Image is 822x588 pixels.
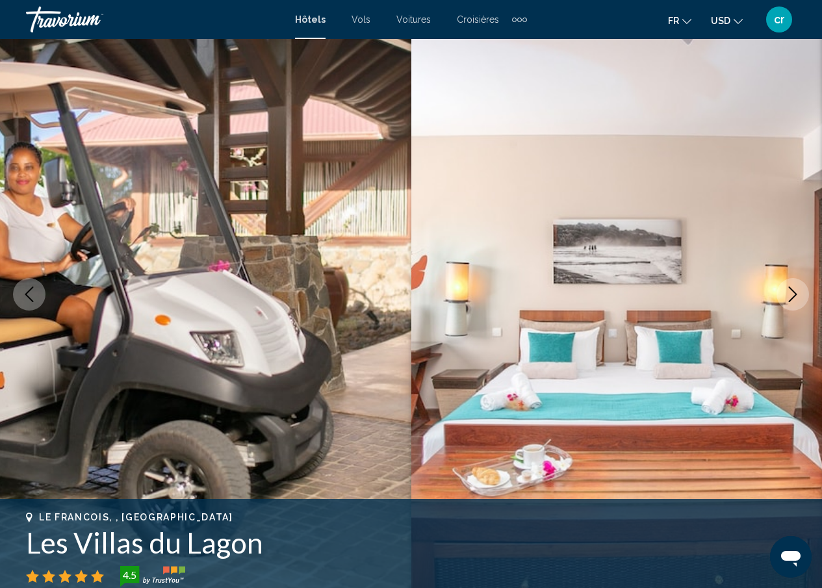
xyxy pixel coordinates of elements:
[457,14,499,25] a: Croisières
[777,278,809,311] button: Next image
[711,11,743,30] button: Change currency
[352,14,370,25] a: Vols
[762,6,796,33] button: User Menu
[668,11,691,30] button: Change language
[39,512,233,522] span: Le Francois, , [GEOGRAPHIC_DATA]
[26,526,796,559] h1: Les Villas du Lagon
[774,13,785,26] span: cr
[120,566,185,587] img: trustyou-badge-hor.svg
[13,278,45,311] button: Previous image
[711,16,730,26] span: USD
[396,14,431,25] a: Voitures
[668,16,679,26] span: fr
[26,6,282,32] a: Travorium
[512,9,527,30] button: Extra navigation items
[295,14,326,25] a: Hôtels
[116,567,142,583] div: 4.5
[770,536,812,578] iframe: Bouton de lancement de la fenêtre de messagerie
